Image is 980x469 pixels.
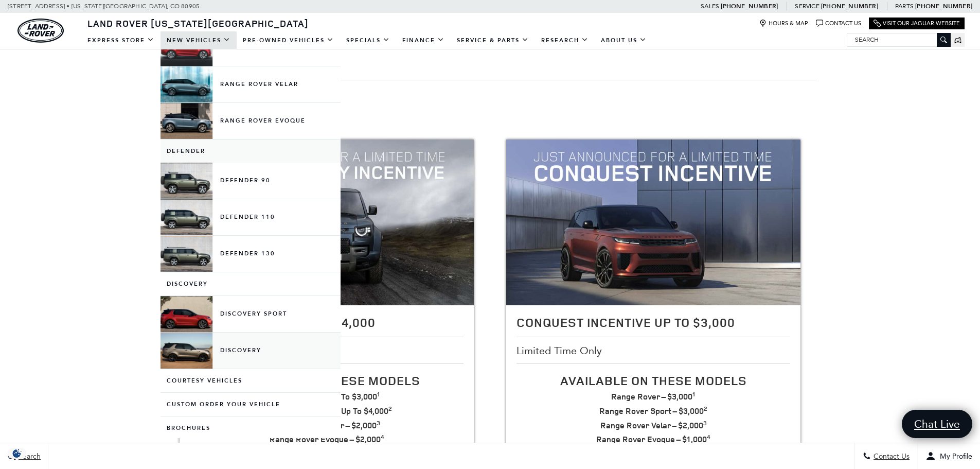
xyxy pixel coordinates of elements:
a: Range Rover Velar [161,66,341,102]
a: Defender 110 [161,199,341,235]
strong: Range Rover Sport – $3,000 [599,405,707,416]
a: EXPRESS STORE [81,31,161,49]
a: [PHONE_NUMBER] [721,2,778,10]
sup: 2 [388,404,392,413]
a: Finance [396,31,451,49]
sup: 4 [381,432,384,441]
h2: Conquest Incentive Up To $3,000 [516,316,790,329]
a: [PHONE_NUMBER] [915,2,972,10]
section: Click to Open Cookie Consent Modal [5,448,29,459]
a: Pre-Owned Vehicles [237,31,340,49]
a: Hours & Map [759,20,808,27]
div: Breadcrumbs [164,65,817,80]
input: Search [847,33,950,46]
strong: Range Rover Evoque – $1,000 [596,433,710,445]
span: Parts [895,3,914,10]
a: New Vehicles [161,31,237,49]
span: Available On These Models [560,372,747,389]
h1: New Lease Offers [164,96,817,113]
span: You Are Here: [164,65,817,80]
a: Discovery [161,333,341,369]
span: My Profile [936,452,972,461]
strong: Range Rover – $3,000 [611,391,696,402]
sup: 1 [692,390,696,398]
span: Limited Time Only [516,345,604,356]
a: Land Rover [US_STATE][GEOGRAPHIC_DATA] [81,17,315,29]
img: Land Rover [17,19,64,43]
sup: 2 [704,404,707,413]
img: Conquest Incentive Up To $3,000 [506,140,800,305]
a: [STREET_ADDRESS] • [US_STATE][GEOGRAPHIC_DATA], CO 80905 [8,3,200,10]
strong: Range Rover Evoque – $2,000 [270,433,384,445]
nav: Main Navigation [81,31,653,49]
sup: 3 [377,419,380,427]
a: Range Rover Evoque [161,103,341,139]
a: Research [535,31,595,49]
span: Service [795,3,819,10]
a: Contact Us [816,20,861,27]
strong: Range Rover Velar – $2,000 [274,420,380,431]
a: Brochures [161,416,341,440]
p: New Lease Offers in [US_STATE][GEOGRAPHIC_DATA]. [164,118,817,129]
a: Service & Parts [451,31,535,49]
a: Discovery Sport [161,296,341,332]
a: Visit Our Jaguar Website [874,20,960,27]
span: Chat Live [909,417,965,431]
a: Chat Live [902,410,972,438]
button: Open user profile menu [918,443,980,469]
sup: 1 [377,390,380,398]
a: [PHONE_NUMBER] [821,2,878,10]
span: Land Rover [US_STATE][GEOGRAPHIC_DATA] [87,17,309,29]
img: Opt-Out Icon [5,448,29,459]
strong: Range Rover Velar – $2,000 [600,420,707,431]
a: Specials [340,31,396,49]
a: Defender 90 [161,163,341,199]
a: Discovery [161,272,341,296]
strong: Range Rover Sport – Up To $4,000 [262,405,392,416]
sup: 3 [703,419,707,427]
a: Defender 130 [161,236,341,272]
span: Contact Us [871,452,910,461]
a: About Us [595,31,653,49]
a: Defender [161,140,341,163]
a: Courtesy Vehicles [161,369,341,392]
span: Sales [701,3,719,10]
a: Custom Order Your Vehicle [161,393,341,416]
sup: 4 [707,432,710,441]
a: land-rover [17,19,64,43]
